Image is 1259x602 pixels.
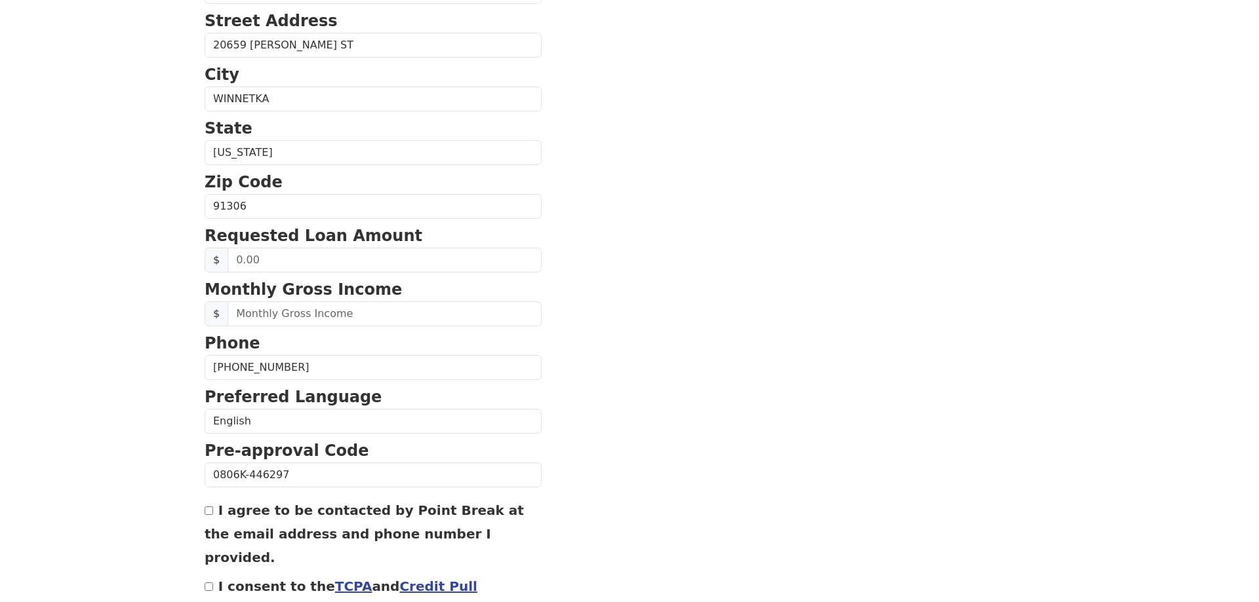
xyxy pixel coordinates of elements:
[205,301,228,326] span: $
[205,173,283,191] strong: Zip Code
[205,462,542,487] input: Pre-approval Code
[205,388,382,406] strong: Preferred Language
[228,301,542,326] input: Monthly Gross Income
[335,578,372,594] a: TCPA
[205,227,422,245] strong: Requested Loan Amount
[205,502,524,565] label: I agree to be contacted by Point Break at the email address and phone number I provided.
[205,355,542,380] input: Phone
[205,194,542,219] input: Zip Code
[205,334,260,352] strong: Phone
[205,248,228,273] span: $
[205,119,252,138] strong: State
[228,248,542,273] input: 0.00
[205,442,369,460] strong: Pre-approval Code
[205,66,239,84] strong: City
[205,12,338,30] strong: Street Address
[205,33,542,58] input: Street Address
[205,86,542,111] input: City
[205,278,542,301] p: Monthly Gross Income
